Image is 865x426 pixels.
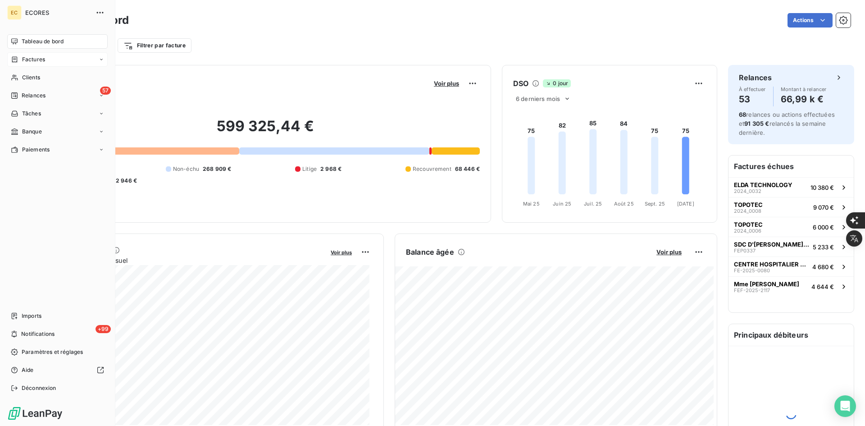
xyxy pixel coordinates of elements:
[51,256,324,265] span: Chiffre d'affaires mensuel
[25,9,90,16] span: ECORES
[22,110,41,118] span: Tâches
[677,201,694,207] tspan: [DATE]
[656,248,682,256] span: Voir plus
[553,201,571,207] tspan: Juin 25
[728,276,854,296] button: Mme [PERSON_NAME]FEF-2025-21174 644 €
[7,406,63,421] img: Logo LeanPay
[21,330,55,338] span: Notifications
[22,384,56,392] span: Déconnexion
[739,92,766,106] h4: 53
[7,5,22,20] div: EC
[813,224,834,231] span: 6 000 €
[813,204,834,211] span: 9 070 €
[431,79,462,87] button: Voir plus
[744,120,769,127] span: 91 305 €
[22,92,46,100] span: Relances
[96,325,111,333] span: +99
[734,181,792,188] span: ELDA TECHNOLOGY
[734,261,809,268] span: CENTRE HOSPITALIER D'ARLES
[734,201,763,208] span: TOPOTEC
[118,38,191,53] button: Filtrer par facture
[22,37,64,46] span: Tableau de bord
[734,208,761,214] span: 2024_0008
[434,80,459,87] span: Voir plus
[406,247,454,257] h6: Balance âgée
[739,111,746,118] span: 68
[22,73,40,82] span: Clients
[734,268,770,273] span: FE-2025-0080
[513,78,528,89] h6: DSO
[320,165,341,173] span: 2 968 €
[328,248,355,256] button: Voir plus
[516,95,560,102] span: 6 derniers mois
[7,363,108,377] a: Aide
[614,201,634,207] tspan: Août 25
[51,117,480,144] h2: 599 325,44 €
[728,257,854,276] button: CENTRE HOSPITALIER D'ARLESFE-2025-00804 680 €
[203,165,231,173] span: 268 909 €
[812,263,834,270] span: 4 680 €
[654,248,684,256] button: Voir plus
[22,128,42,136] span: Banque
[22,55,45,64] span: Factures
[22,348,83,356] span: Paramètres et réglages
[455,165,480,173] span: 68 446 €
[734,241,809,248] span: SDC D'[PERSON_NAME] C°/ CABINET THINOT
[781,92,827,106] h4: 66,99 k €
[728,197,854,217] button: TOPOTEC2024_00089 070 €
[728,217,854,237] button: TOPOTEC2024_00066 000 €
[734,280,799,288] span: Mme [PERSON_NAME]
[543,79,571,87] span: 0 jour
[22,366,34,374] span: Aide
[810,184,834,191] span: 10 380 €
[813,243,834,251] span: 5 233 €
[113,177,137,185] span: -2 946 €
[739,87,766,92] span: À effectuer
[834,395,856,417] div: Open Intercom Messenger
[584,201,602,207] tspan: Juil. 25
[739,111,835,136] span: relances ou actions effectuées et relancés la semaine dernière.
[734,221,763,228] span: TOPOTEC
[413,165,451,173] span: Recouvrement
[781,87,827,92] span: Montant à relancer
[728,156,854,177] h6: Factures échues
[734,228,761,234] span: 2024_0006
[100,87,111,95] span: 57
[22,312,41,320] span: Imports
[739,72,772,83] h6: Relances
[523,201,540,207] tspan: Mai 25
[788,13,833,27] button: Actions
[302,165,317,173] span: Litige
[331,249,352,256] span: Voir plus
[734,188,761,194] span: 2024_0032
[728,237,854,257] button: SDC D'[PERSON_NAME] C°/ CABINET THINOTFEP03375 233 €
[173,165,199,173] span: Non-échu
[728,324,854,346] h6: Principaux débiteurs
[645,201,665,207] tspan: Sept. 25
[22,146,50,154] span: Paiements
[811,283,834,290] span: 4 644 €
[728,177,854,197] button: ELDA TECHNOLOGY2024_003210 380 €
[734,248,756,253] span: FEP0337
[734,288,770,293] span: FEF-2025-2117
